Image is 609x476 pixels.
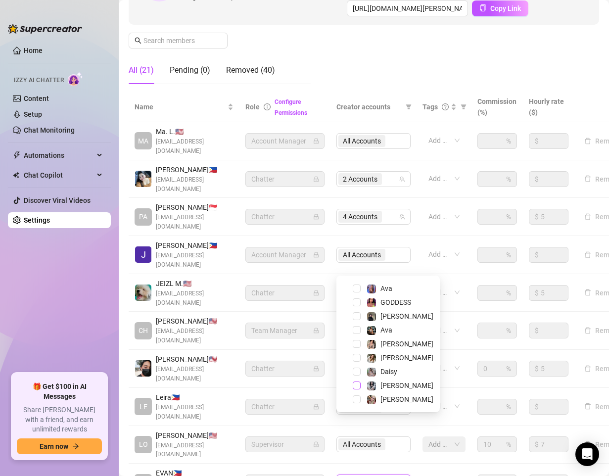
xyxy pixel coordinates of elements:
span: Automations [24,147,94,163]
span: PA [139,211,147,222]
span: Select tree node [353,298,361,306]
input: Search members [143,35,214,46]
span: lock [313,290,319,296]
span: [PERSON_NAME] 🇺🇸 [156,354,234,365]
span: search [135,37,141,44]
span: [EMAIL_ADDRESS][DOMAIN_NAME] [156,289,234,308]
span: filter [404,99,414,114]
a: Configure Permissions [275,98,307,116]
span: arrow-right [72,443,79,450]
span: Select tree node [353,312,361,320]
span: 2 Accounts [343,174,377,185]
span: lock [313,366,319,372]
span: Daisy [380,368,397,376]
img: Jenna [367,340,376,349]
span: Role [245,103,260,111]
span: [EMAIL_ADDRESS][DOMAIN_NAME] [156,365,234,383]
span: MA [138,136,148,146]
img: JEIZL MALLARI [135,285,151,301]
span: [PERSON_NAME] 🇸🇬 [156,202,234,213]
span: Ava [380,285,392,292]
span: Creator accounts [336,101,402,112]
img: Ava [367,326,376,335]
span: lock [313,404,319,410]
span: lock [313,176,319,182]
th: Commission (%) [471,92,523,122]
button: Copy Link [472,0,528,16]
span: thunderbolt [13,151,21,159]
span: [EMAIL_ADDRESS][DOMAIN_NAME] [156,251,234,270]
span: Chatter [251,209,319,224]
div: Open Intercom Messenger [575,442,599,466]
a: Content [24,95,49,102]
img: logo-BBDzfeDw.svg [8,24,82,34]
span: Select tree node [353,285,361,292]
img: john kenneth santillan [135,360,151,377]
img: GODDESS [367,298,376,307]
span: Ava [380,326,392,334]
span: Select tree node [353,340,361,348]
a: Settings [24,216,50,224]
div: Removed (40) [226,64,275,76]
img: John Lhester [135,246,151,263]
span: Chatter [251,399,319,414]
span: [PERSON_NAME] [380,381,433,389]
span: info-circle [264,103,271,110]
a: Home [24,47,43,54]
span: CH [139,325,148,336]
span: Earn now [40,442,68,450]
span: [EMAIL_ADDRESS][DOMAIN_NAME] [156,137,234,156]
span: [EMAIL_ADDRESS][DOMAIN_NAME] [156,175,234,194]
span: Account Manager [251,247,319,262]
span: Select tree node [353,395,361,403]
img: Ava [367,285,376,293]
span: copy [479,4,486,11]
span: Chatter [251,286,319,300]
span: [EMAIL_ADDRESS][DOMAIN_NAME] [156,441,234,460]
img: Anna [367,395,376,404]
span: JEIZL M. 🇺🇸 [156,278,234,289]
a: Setup [24,110,42,118]
a: Chat Monitoring [24,126,75,134]
span: team [399,176,405,182]
span: Izzy AI Chatter [14,76,64,85]
span: lock [313,214,319,220]
span: [PERSON_NAME] [380,395,433,403]
span: Leira 🇵🇭 [156,392,234,403]
span: lock [313,252,319,258]
span: Chatter [251,361,319,376]
a: Discover Viral Videos [24,196,91,204]
span: lock [313,328,319,333]
span: LO [139,439,148,450]
span: [PERSON_NAME] [380,354,433,362]
img: Sadie [367,381,376,390]
span: [EMAIL_ADDRESS][DOMAIN_NAME] [156,213,234,232]
span: Team Manager [251,323,319,338]
th: Name [129,92,239,122]
span: filter [406,104,412,110]
div: All (21) [129,64,154,76]
span: team [399,214,405,220]
span: [PERSON_NAME] 🇵🇭 [156,164,234,175]
span: Supervisor [251,437,319,452]
span: Chat Copilot [24,167,94,183]
span: [PERSON_NAME] 🇵🇭 [156,240,234,251]
span: 4 Accounts [343,211,377,222]
span: Ma. L. 🇺🇸 [156,126,234,137]
span: GODDESS [380,298,411,306]
span: Select tree node [353,368,361,376]
th: Hourly rate ($) [523,92,574,122]
span: Select tree node [353,326,361,334]
span: [EMAIL_ADDRESS][DOMAIN_NAME] [156,403,234,422]
span: Share [PERSON_NAME] with a friend, and earn unlimited rewards [17,405,102,434]
span: Name [135,101,226,112]
img: AI Chatter [68,72,83,86]
span: filter [459,99,468,114]
span: [EMAIL_ADDRESS][DOMAIN_NAME] [156,327,234,345]
span: Copy Link [490,4,521,12]
span: LE [140,401,147,412]
span: Select tree node [353,354,361,362]
div: Pending (0) [170,64,210,76]
img: Anna [367,312,376,321]
img: Chat Copilot [13,172,19,179]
